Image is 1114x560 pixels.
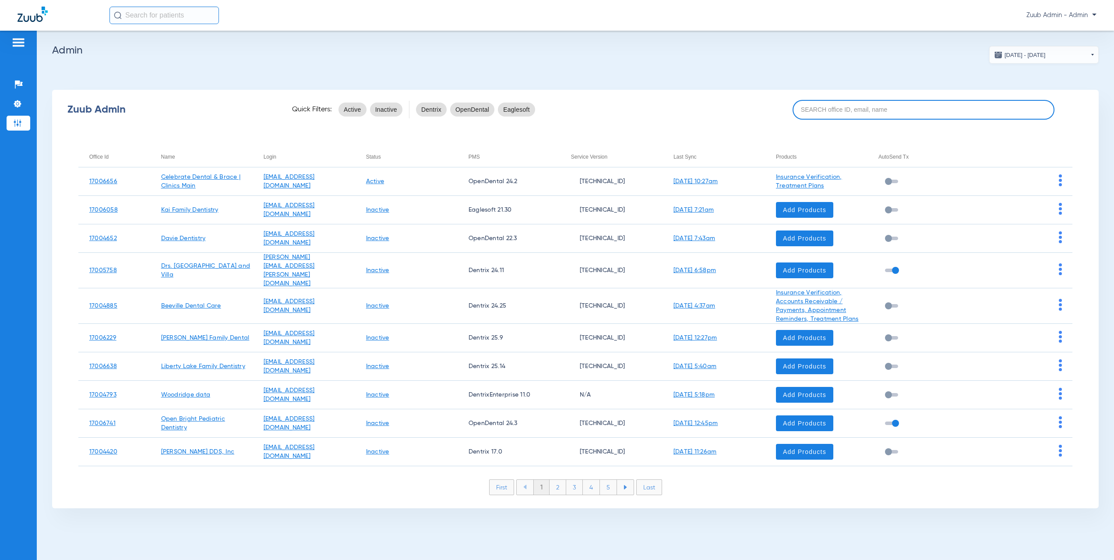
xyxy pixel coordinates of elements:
[416,101,535,118] mat-chip-listbox: pms-filters
[264,444,315,459] a: [EMAIL_ADDRESS][DOMAIN_NAME]
[673,152,765,162] div: Last Sync
[264,416,315,431] a: [EMAIL_ADDRESS][DOMAIN_NAME]
[776,290,859,322] a: Insurance Verification, Accounts Receivable / Payments, Appointment Reminders, Treatment Plans
[783,419,826,428] span: Add Products
[878,152,909,162] div: AutoSend Tx
[503,105,530,114] span: Eaglesoft
[458,288,560,324] td: Dentrix 24.25
[776,444,833,460] button: Add Products
[673,207,714,213] a: [DATE] 7:21am
[366,335,389,341] a: Inactive
[264,359,315,374] a: [EMAIL_ADDRESS][DOMAIN_NAME]
[89,152,150,162] div: Office Id
[89,235,117,241] a: 17004652
[783,234,826,243] span: Add Products
[560,381,663,409] td: N/A
[560,253,663,288] td: [TECHNICAL_ID]
[783,447,826,456] span: Add Products
[89,207,118,213] a: 17006058
[161,207,219,213] a: Kai Family Dentistry
[583,480,600,495] li: 4
[458,167,560,196] td: OpenDental 24.2
[264,387,315,402] a: [EMAIL_ADDRESS][DOMAIN_NAME]
[783,333,826,342] span: Add Products
[366,392,389,398] a: Inactive
[673,335,717,341] a: [DATE] 12:27pm
[560,167,663,196] td: [TECHNICAL_ID]
[793,100,1054,120] input: SEARCH office ID, email, name
[469,152,480,162] div: PMS
[560,324,663,352] td: [TECHNICAL_ID]
[776,387,833,403] button: Add Products
[673,449,717,455] a: [DATE] 11:26am
[560,352,663,381] td: [TECHNICAL_ID]
[560,288,663,324] td: [TECHNICAL_ID]
[1026,11,1096,20] span: Zuub Admin - Admin
[264,152,355,162] div: Login
[89,392,116,398] a: 17004793
[161,235,206,241] a: Davie Dentistry
[1059,331,1062,343] img: group-dot-blue.svg
[11,37,25,48] img: hamburger-icon
[878,152,970,162] div: AutoSend Tx
[161,152,175,162] div: Name
[560,224,663,253] td: [TECHNICAL_ID]
[366,235,389,241] a: Inactive
[458,224,560,253] td: OpenDental 22.3
[1070,518,1114,560] iframe: Chat Widget
[994,50,1003,59] img: date.svg
[458,352,560,381] td: Dentrix 25.14
[1059,263,1062,275] img: group-dot-blue.svg
[489,479,514,495] li: First
[673,235,715,241] a: [DATE] 7:43am
[783,362,826,371] span: Add Products
[89,420,116,426] a: 17006741
[636,479,662,495] li: Last
[673,178,718,184] a: [DATE] 10:27am
[161,263,250,278] a: Drs. [GEOGRAPHIC_DATA] and Villa
[89,363,117,369] a: 17006638
[338,101,402,118] mat-chip-listbox: status-filters
[366,303,389,309] a: Inactive
[161,363,245,369] a: Liberty Lake Family Dentistry
[989,46,1099,64] button: [DATE] - [DATE]
[366,152,381,162] div: Status
[1059,174,1062,186] img: group-dot-blue.svg
[366,267,389,273] a: Inactive
[366,363,389,369] a: Inactive
[458,324,560,352] td: Dentrix 25.9
[292,105,332,114] span: Quick Filters:
[161,416,225,431] a: Open Bright Pediatric Dentistry
[161,152,253,162] div: Name
[264,254,315,287] a: [PERSON_NAME][EMAIL_ADDRESS][PERSON_NAME][DOMAIN_NAME]
[673,392,715,398] a: [DATE] 5:18pm
[776,330,833,346] button: Add Products
[560,438,663,466] td: [TECHNICAL_ID]
[366,449,389,455] a: Inactive
[458,253,560,288] td: Dentrix 24.11
[600,480,617,495] li: 5
[344,105,361,114] span: Active
[366,152,458,162] div: Status
[783,266,826,275] span: Add Products
[776,152,797,162] div: Products
[89,449,117,455] a: 17004420
[18,7,48,22] img: Zuub Logo
[109,7,219,24] input: Search for patients
[533,480,550,495] li: 1
[1059,299,1062,311] img: group-dot-blue.svg
[571,152,607,162] div: Service Version
[161,392,211,398] a: Woodridge data
[89,152,109,162] div: Office Id
[673,267,716,273] a: [DATE] 6:58pm
[776,230,833,246] button: Add Products
[264,202,315,217] a: [EMAIL_ADDRESS][DOMAIN_NAME]
[264,231,315,246] a: [EMAIL_ADDRESS][DOMAIN_NAME]
[469,152,560,162] div: PMS
[366,207,389,213] a: Inactive
[523,485,527,489] img: arrow-left-blue.svg
[776,262,833,278] button: Add Products
[458,196,560,224] td: Eaglesoft 21.30
[560,409,663,438] td: [TECHNICAL_ID]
